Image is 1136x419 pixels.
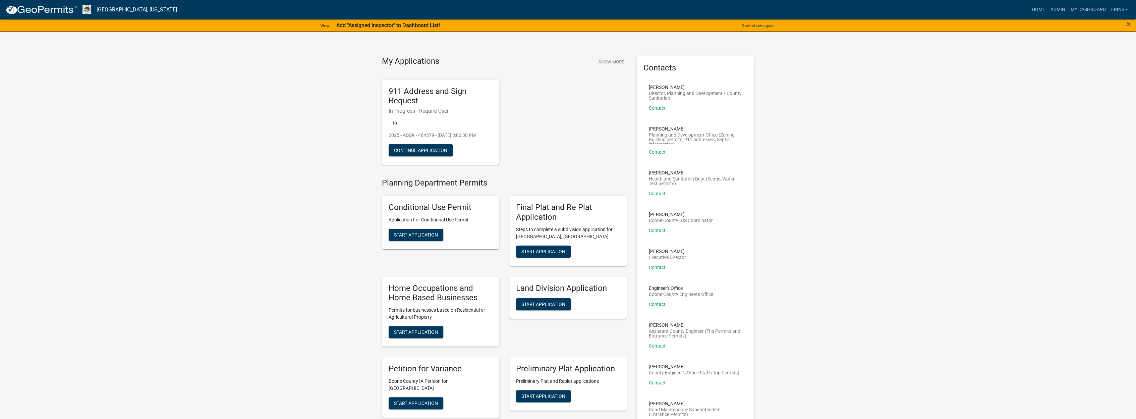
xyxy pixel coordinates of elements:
p: [PERSON_NAME] [649,126,742,131]
h5: Preliminary Plat Application [516,364,620,374]
a: Contact [649,191,666,196]
h5: Home Occupations and Home Based Businesses [389,283,493,303]
p: [PERSON_NAME] [649,364,739,369]
a: Admin [1047,3,1068,16]
h4: Planning Department Permits [382,178,627,188]
button: Close [1127,20,1131,28]
a: erins [1108,3,1131,16]
span: Start Application [394,329,438,335]
span: Start Application [521,394,565,399]
img: Boone County, Iowa [82,5,91,14]
button: Continue Application [389,144,453,156]
p: Boone County GIS Coordinator [649,218,713,223]
p: Assistant County Engineer (Trip Permits and Entrance Permits) [649,329,742,338]
a: Contact [649,302,666,307]
a: Contact [649,149,666,155]
p: Executive Director [649,255,686,260]
span: Start Application [394,232,438,237]
p: Road Maintenance Superintendent (Entrance Permits) [649,407,742,417]
h6: In Progress - Require User [389,108,493,114]
span: Start Application [521,249,565,254]
p: 2025 - ADDR - 464579 - [DATE] 3:00:38 PM [389,132,493,139]
h5: Petition for Variance [389,364,493,374]
a: Contact [649,228,666,233]
p: [PERSON_NAME] [649,401,742,406]
p: Boone County Engineer's Office [649,292,713,297]
button: Start Application [516,390,571,402]
p: Engineer's Office [649,286,713,291]
p: [PERSON_NAME] [649,85,742,90]
p: Permits for businesses based on Residential or Agricultural Property [389,307,493,321]
p: [PERSON_NAME] [649,212,713,217]
p: Planning and Development Office (Zoning, Building permits, 911 addresses, Septic information) [649,133,742,144]
button: Start Application [516,246,571,258]
h5: Land Division Application [516,283,620,293]
a: Contact [649,380,666,385]
a: Contact [649,105,666,111]
h5: Contacts [643,63,747,73]
a: My Dashboard [1068,3,1108,16]
h5: Conditional Use Permit [389,203,493,212]
p: Preliminary Plat and Replat applications [516,378,620,385]
p: [PERSON_NAME] [649,170,742,175]
h4: My Applications [382,56,439,66]
button: Start Application [389,397,443,409]
p: Application For Conditional Use Permit [389,216,493,223]
p: Health and Sanitation Dept (Septic, Water Test permits) [649,176,742,186]
p: County Engineer's Office Staff (Trip Permits) [649,370,739,375]
button: Don't show again [739,20,776,31]
button: Show More [596,56,627,67]
h5: Final Plat and Re Plat Application [516,203,620,222]
p: , , to [389,119,493,126]
span: Start Application [394,401,438,406]
button: Start Application [389,229,443,241]
a: Home [1029,3,1047,16]
a: Contact [649,343,666,349]
button: Start Application [389,326,443,338]
span: Start Application [521,302,565,307]
strong: Add "Assigned Inspector" to Dashboard List! [336,22,440,29]
h5: 911 Address and Sign Request [389,87,493,106]
p: Steps to complete a subdivision application for [GEOGRAPHIC_DATA], [GEOGRAPHIC_DATA] [516,226,620,240]
p: [PERSON_NAME] [649,323,742,327]
a: Contact [649,265,666,270]
p: [PERSON_NAME] [649,249,686,254]
button: Start Application [516,298,571,310]
p: Boone County IA Petition for [GEOGRAPHIC_DATA] [389,378,493,392]
span: × [1127,19,1131,29]
a: [GEOGRAPHIC_DATA], [US_STATE] [97,4,177,15]
a: View [318,20,332,31]
p: Director, Planning and Development / County Sanitarian [649,91,742,100]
